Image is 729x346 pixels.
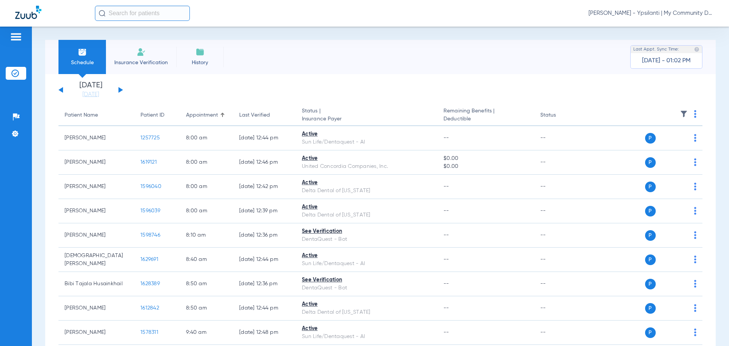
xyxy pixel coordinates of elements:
[68,82,114,98] li: [DATE]
[694,47,699,52] img: last sync help info
[65,111,128,119] div: Patient Name
[302,228,431,235] div: See Verification
[140,330,158,335] span: 1578311
[140,160,157,165] span: 1619121
[233,126,296,150] td: [DATE] 12:44 PM
[691,310,729,346] iframe: Chat Widget
[95,6,190,21] input: Search for patients
[645,303,656,314] span: P
[302,211,431,219] div: Delta Dental of [US_STATE]
[534,296,585,321] td: --
[186,111,227,119] div: Appointment
[239,111,270,119] div: Last Verified
[233,272,296,296] td: [DATE] 12:36 PM
[233,321,296,345] td: [DATE] 12:48 PM
[239,111,290,119] div: Last Verified
[443,135,449,141] span: --
[645,133,656,144] span: P
[140,135,160,141] span: 1257725
[302,130,431,138] div: Active
[302,115,431,123] span: Insurance Payer
[140,305,159,311] span: 1612842
[58,223,134,248] td: [PERSON_NAME]
[534,321,585,345] td: --
[694,256,696,263] img: group-dot-blue.svg
[437,105,534,126] th: Remaining Benefits |
[296,105,437,126] th: Status |
[186,111,218,119] div: Appointment
[140,111,164,119] div: Patient ID
[694,158,696,166] img: group-dot-blue.svg
[58,175,134,199] td: [PERSON_NAME]
[645,182,656,192] span: P
[15,6,41,19] img: Zuub Logo
[694,207,696,215] img: group-dot-blue.svg
[534,126,585,150] td: --
[140,232,160,238] span: 1598746
[645,230,656,241] span: P
[694,183,696,190] img: group-dot-blue.svg
[233,248,296,272] td: [DATE] 12:44 PM
[645,279,656,289] span: P
[302,325,431,333] div: Active
[633,46,679,53] span: Last Appt. Sync Time:
[645,327,656,338] span: P
[534,223,585,248] td: --
[534,150,585,175] td: --
[58,199,134,223] td: [PERSON_NAME]
[140,257,158,262] span: 1629691
[99,10,106,17] img: Search Icon
[65,111,98,119] div: Patient Name
[64,59,100,66] span: Schedule
[58,296,134,321] td: [PERSON_NAME]
[443,163,528,171] span: $0.00
[196,47,205,57] img: History
[180,126,233,150] td: 8:00 AM
[302,308,431,316] div: Delta Dental of [US_STATE]
[10,32,22,41] img: hamburger-icon
[443,115,528,123] span: Deductible
[233,223,296,248] td: [DATE] 12:36 PM
[180,223,233,248] td: 8:10 AM
[694,134,696,142] img: group-dot-blue.svg
[302,260,431,268] div: Sun Life/Dentaquest - AI
[233,199,296,223] td: [DATE] 12:39 PM
[78,47,87,57] img: Schedule
[694,110,696,118] img: group-dot-blue.svg
[182,59,218,66] span: History
[302,155,431,163] div: Active
[443,232,449,238] span: --
[112,59,170,66] span: Insurance Verification
[302,138,431,146] div: Sun Life/Dentaquest - AI
[180,321,233,345] td: 9:40 AM
[180,272,233,296] td: 8:50 AM
[58,126,134,150] td: [PERSON_NAME]
[694,231,696,239] img: group-dot-blue.svg
[58,321,134,345] td: [PERSON_NAME]
[302,300,431,308] div: Active
[140,111,174,119] div: Patient ID
[645,157,656,168] span: P
[233,296,296,321] td: [DATE] 12:44 PM
[58,272,134,296] td: Bibi Tajala Husainkhail
[140,281,160,286] span: 1628389
[302,333,431,341] div: Sun Life/Dentaquest - AI
[180,296,233,321] td: 8:50 AM
[302,187,431,195] div: Delta Dental of [US_STATE]
[58,150,134,175] td: [PERSON_NAME]
[534,199,585,223] td: --
[534,248,585,272] td: --
[642,57,691,65] span: [DATE] - 01:02 PM
[694,304,696,312] img: group-dot-blue.svg
[180,150,233,175] td: 8:00 AM
[589,9,714,17] span: [PERSON_NAME] - Ypsilanti | My Community Dental Centers
[68,91,114,98] a: [DATE]
[140,208,160,213] span: 1596039
[302,284,431,292] div: DentaQuest - Bot
[443,184,449,189] span: --
[180,199,233,223] td: 8:00 AM
[443,155,528,163] span: $0.00
[443,281,449,286] span: --
[58,248,134,272] td: [DEMOGRAPHIC_DATA][PERSON_NAME]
